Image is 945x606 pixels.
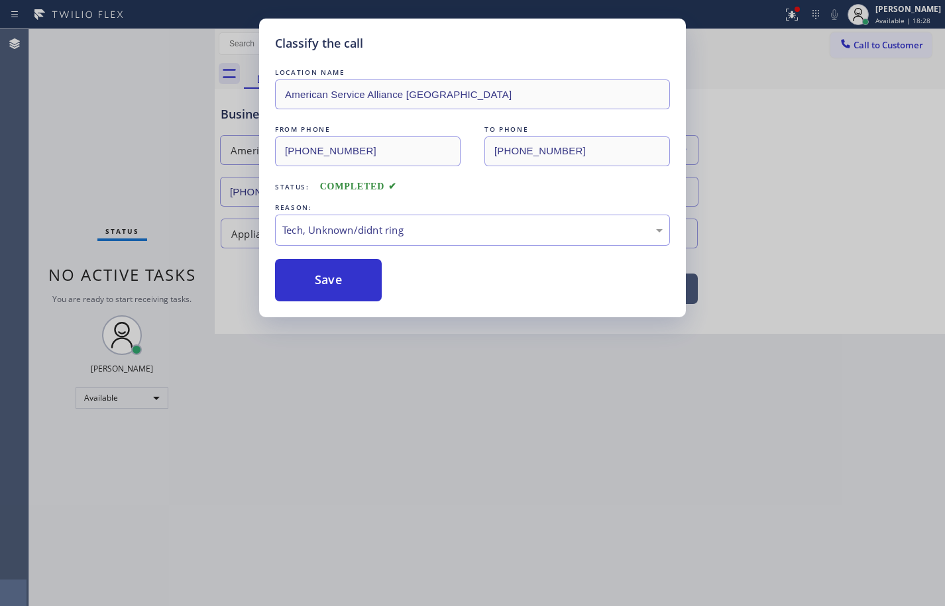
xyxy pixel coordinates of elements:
div: LOCATION NAME [275,66,670,79]
span: Status: [275,182,309,191]
div: REASON: [275,201,670,215]
div: TO PHONE [484,123,670,136]
input: To phone [484,136,670,166]
div: FROM PHONE [275,123,461,136]
span: COMPLETED [320,181,397,191]
h5: Classify the call [275,34,363,52]
div: Tech, Unknown/didnt ring [282,223,663,238]
button: Save [275,259,382,301]
input: From phone [275,136,461,166]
